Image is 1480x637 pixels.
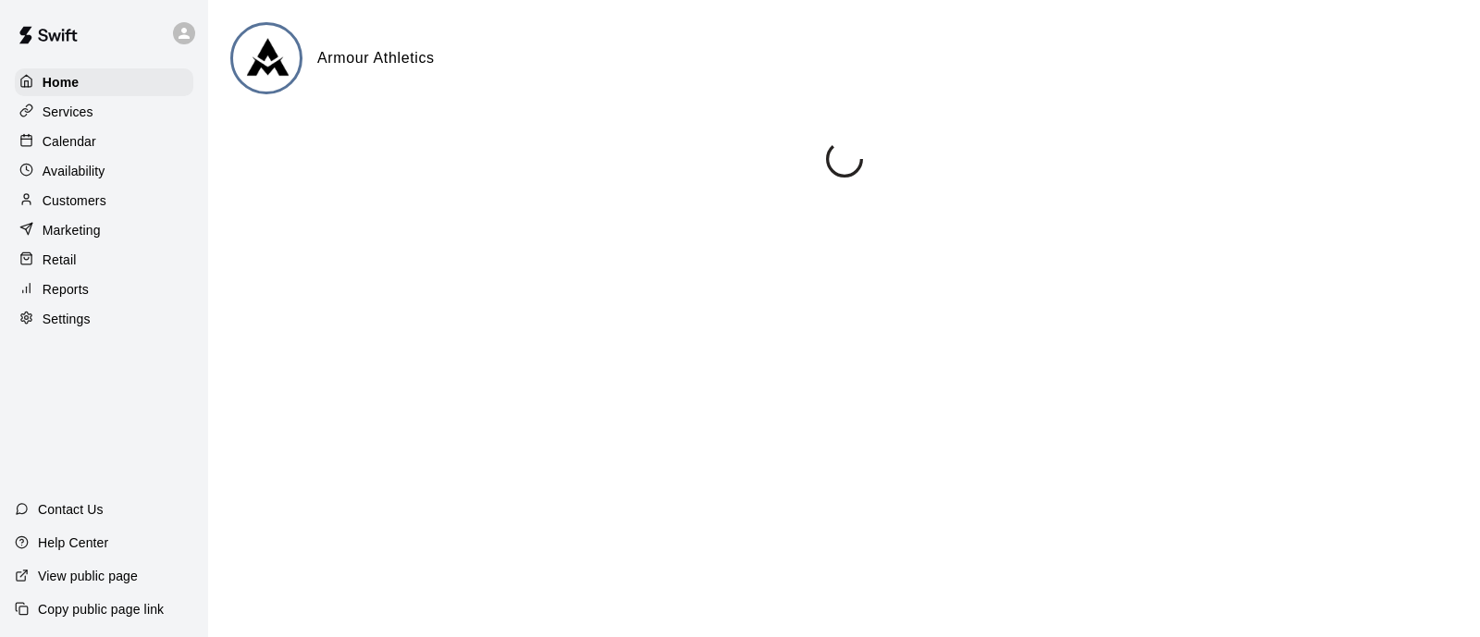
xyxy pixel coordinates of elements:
a: Customers [15,187,193,214]
p: Services [43,103,93,121]
a: Retail [15,246,193,274]
p: Contact Us [38,500,104,519]
p: View public page [38,567,138,585]
a: Services [15,98,193,126]
p: Calendar [43,132,96,151]
img: Armour Athletics logo [233,25,302,94]
a: Marketing [15,216,193,244]
h6: Armour Athletics [317,46,435,70]
p: Marketing [43,221,101,239]
a: Settings [15,305,193,333]
a: Availability [15,157,193,185]
p: Retail [43,251,77,269]
p: Settings [43,310,91,328]
a: Reports [15,276,193,303]
a: Home [15,68,193,96]
p: Customers [43,191,106,210]
p: Copy public page link [38,600,164,619]
p: Help Center [38,533,108,552]
p: Availability [43,162,105,180]
a: Calendar [15,128,193,155]
p: Reports [43,280,89,299]
p: Home [43,73,80,92]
